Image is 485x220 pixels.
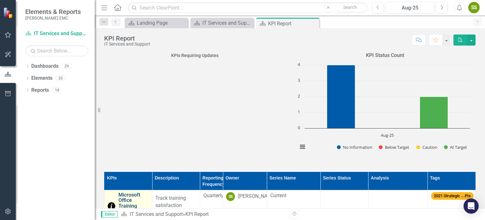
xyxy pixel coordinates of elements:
[192,19,252,27] a: IT Services and Support
[431,192,474,200] span: 2021 Strategic ...PIs
[420,97,448,128] g: At Target, bar series 4 of 4 with 1 bar.
[444,144,467,150] button: Show At Target
[422,144,437,150] text: Caution
[381,132,394,138] text: Aug-25
[31,75,52,82] a: Elements
[337,144,372,150] button: Show No Information
[298,93,300,99] text: 2
[268,20,318,28] div: KPI Report
[101,211,118,217] span: Editor
[118,192,149,220] a: Microsoft Office Training Satisfaction Score
[468,2,480,13] button: SS
[104,42,150,47] div: IT Services and Support
[295,62,473,157] svg: Interactive chart
[171,53,219,58] strong: KPIs Requiring Updates
[126,19,186,27] a: Landing Page
[185,211,209,217] div: KPI Report
[388,4,432,12] div: Aug-25
[295,62,476,157] div: Chart. Highcharts interactive chart.
[3,7,14,18] img: ClearPoint Strategy
[62,64,72,69] div: 29
[31,87,49,94] a: Reports
[203,192,220,199] div: Quarterly
[343,5,357,10] span: Search
[56,76,66,81] div: 20
[298,77,300,83] text: 3
[25,8,81,16] span: Elements & Reports
[464,198,479,214] div: Open Intercom Messenger
[31,63,58,70] a: Dashboards
[121,211,285,218] div: »
[298,109,300,115] text: 1
[270,192,317,199] span: Current
[108,202,115,210] img: Information Only
[25,30,88,37] a: IT Services and Support
[327,65,355,128] g: No Information, bar series 1 of 4 with 1 bar.
[238,193,276,200] div: [PERSON_NAME]
[334,3,366,12] button: Search
[386,2,434,13] button: Aug-25
[420,97,448,128] path: Aug-25, 2. At Target.
[298,61,300,67] text: 4
[379,144,410,150] button: Show Below Target
[25,16,81,21] small: [PERSON_NAME] EMC
[298,125,300,130] text: 0
[226,192,235,201] div: SS
[366,52,404,58] strong: KPI Status Count
[202,19,252,27] div: IT Services and Support
[104,35,150,42] div: KPI Report
[25,45,88,56] input: Search Below...
[130,211,183,217] a: IT Services and Support
[327,65,355,128] path: Aug-25, 4. No Information.
[52,87,62,93] div: 18
[137,19,186,27] div: Landing Page
[416,144,437,150] button: Show Caution
[298,142,307,151] button: View chart menu, Chart
[128,2,367,13] input: Search ClearPoint...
